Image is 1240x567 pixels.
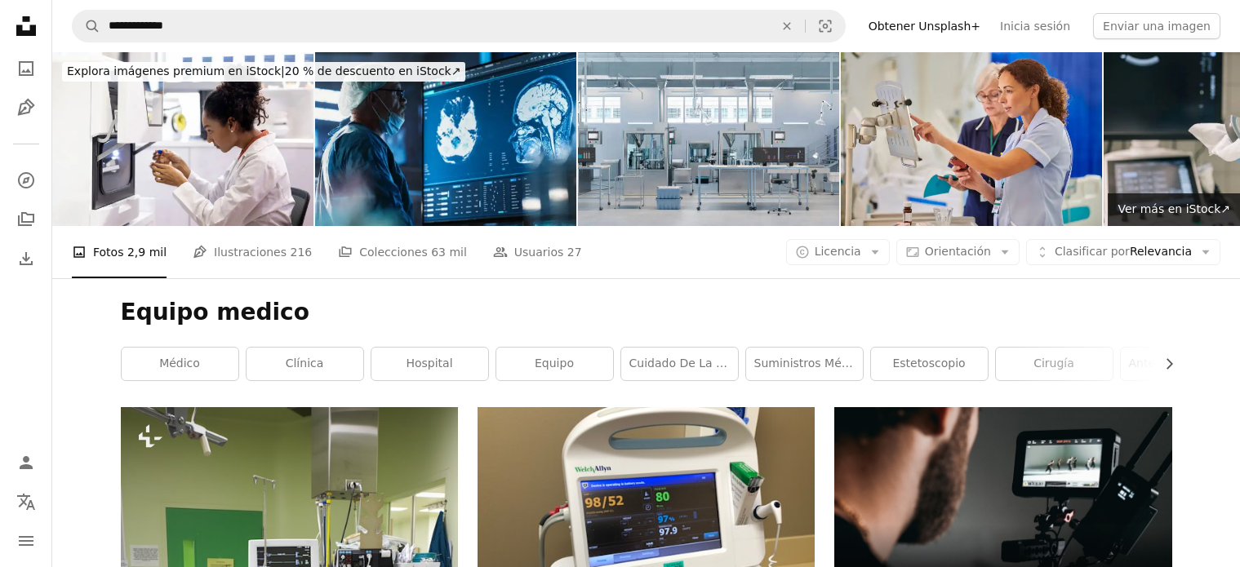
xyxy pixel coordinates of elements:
[121,298,1172,327] h1: Equipo medico
[1118,202,1230,215] span: Ver más en iStock ↗
[990,13,1080,39] a: Inicia sesión
[10,485,42,518] button: Idioma
[996,348,1113,380] a: cirugía
[52,52,475,91] a: Explora imágenes premium en iStock|20 % de descuento en iStock↗
[567,243,582,261] span: 27
[1055,244,1192,260] span: Relevancia
[1093,13,1220,39] button: Enviar una imagen
[786,239,890,265] button: Licencia
[193,226,312,278] a: Ilustraciones 216
[815,245,861,258] span: Licencia
[896,239,1020,265] button: Orientación
[431,243,467,261] span: 63 mil
[1154,348,1172,380] button: desplazar lista a la derecha
[10,446,42,479] a: Iniciar sesión / Registrarse
[493,226,582,278] a: Usuarios 27
[621,348,738,380] a: cuidado de la salud
[746,348,863,380] a: Suministros médicos
[73,11,100,42] button: Buscar en Unsplash
[10,525,42,557] button: Menú
[122,348,238,380] a: médico
[1026,239,1220,265] button: Clasificar porRelevancia
[290,243,312,261] span: 216
[371,348,488,380] a: hospital
[578,52,839,226] img: Imagen generada digitalmente del laboratorio de inspección en la fábrica de producción de medicam...
[841,52,1102,226] img: Equipo de enfermeras que prescribe medicamentos en sala
[1055,245,1130,258] span: Clasificar por
[10,203,42,236] a: Colecciones
[10,242,42,275] a: Historial de descargas
[247,348,363,380] a: clínica
[67,64,460,78] span: 20 % de descuento en iStock ↗
[859,13,990,39] a: Obtener Unsplash+
[10,164,42,197] a: Explorar
[769,11,805,42] button: Borrar
[1108,193,1240,226] a: Ver más en iStock↗
[806,11,845,42] button: Búsqueda visual
[338,226,467,278] a: Colecciones 63 mil
[478,526,815,541] a: Dispositivo digital blanco y gris
[1121,348,1238,380] a: Antecedentes médicos
[52,52,313,226] img: Ingenieros sanitarios bioimpresión de modelos en un laboratorio 3D
[10,91,42,124] a: Ilustraciones
[72,10,846,42] form: Encuentra imágenes en todo el sitio
[871,348,988,380] a: estetoscopio
[315,52,576,226] img: Medical Hospital Research Laboratory: Caucasian Male Neurosurgeon Looking At TV Screen With Brain...
[496,348,613,380] a: equipo
[67,64,285,78] span: Explora imágenes premium en iStock |
[925,245,991,258] span: Orientación
[10,52,42,85] a: Fotos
